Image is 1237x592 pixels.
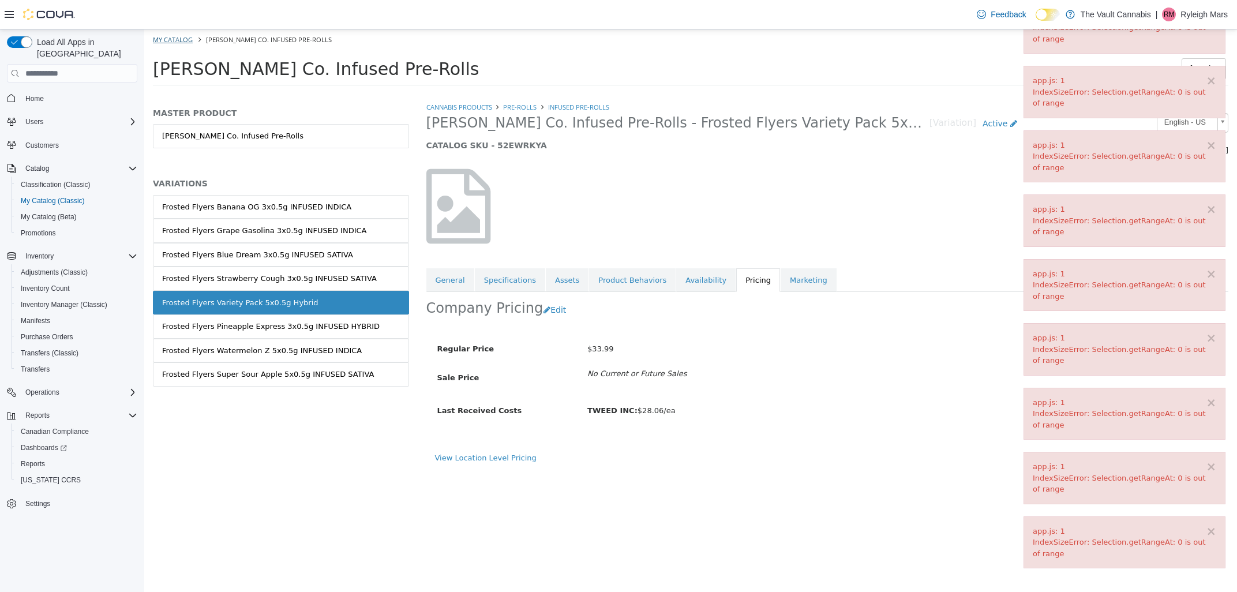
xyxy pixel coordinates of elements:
button: × [1062,496,1072,508]
button: Edit [399,270,428,291]
span: Inventory Manager (Classic) [21,300,107,309]
small: [Variation] [785,89,832,99]
button: Home [2,89,142,106]
div: app.js: 1 IndexSizeError: Selection.getRangeAt: 0 is out of range [889,239,1072,273]
a: Pricing [592,239,636,263]
a: Reports [16,457,50,471]
button: Manifests [12,313,142,329]
button: Users [2,114,142,130]
span: Adjustments (Classic) [16,265,137,279]
span: Purchase Orders [21,332,73,342]
div: app.js: 1 IndexSizeError: Selection.getRangeAt: 0 is out of range [889,303,1072,337]
span: Inventory [21,249,137,263]
div: Frosted Flyers Strawberry Cough 3x0.5g INFUSED SATIVA [18,243,233,255]
a: My Catalog [9,6,48,14]
a: Marketing [636,239,692,263]
a: Inventory Manager (Classic) [16,298,112,312]
button: My Catalog (Beta) [12,209,142,225]
a: Classification (Classic) [16,178,95,192]
span: Catalog [21,162,137,175]
button: Users [21,115,48,129]
button: Classification (Classic) [12,177,142,193]
span: Last Received Costs [293,377,378,385]
a: Specifications [331,239,401,263]
span: Promotions [16,226,137,240]
h5: VARIATIONS [9,149,265,159]
span: [PERSON_NAME] Co. Infused Pre-Rolls [9,29,335,50]
div: Frosted Flyers Grape Gasolina 3x0.5g INFUSED INDICA [18,196,222,207]
a: PRE-ROLLS [359,73,392,82]
span: Manifests [21,316,50,325]
h5: MASTER PRODUCT [9,78,265,89]
span: Home [21,91,137,105]
div: Ryleigh Mars [1162,8,1176,21]
button: × [1062,303,1072,315]
button: My Catalog (Classic) [12,193,142,209]
span: Operations [21,385,137,399]
button: × [1062,174,1072,186]
span: My Catalog (Classic) [16,194,137,208]
button: Promotions [12,225,142,241]
button: Adjustments (Classic) [12,264,142,280]
a: Inventory Count [16,282,74,295]
a: Product Behaviors [445,239,531,263]
div: app.js: 1 IndexSizeError: Selection.getRangeAt: 0 is out of range [889,432,1072,466]
span: Inventory Count [16,282,137,295]
div: app.js: 1 IndexSizeError: Selection.getRangeAt: 0 is out of range [889,110,1072,144]
span: Dashboards [21,443,67,452]
span: [PERSON_NAME] Co. Infused Pre-Rolls - Frosted Flyers Variety Pack 5x0.5g Hybrid [282,85,785,103]
h2: Company Pricing [282,270,399,288]
p: The Vault Cannabis [1081,8,1151,21]
button: Reports [2,407,142,424]
span: Feedback [991,9,1026,20]
button: Inventory [21,249,58,263]
div: app.js: 1 IndexSizeError: Selection.getRangeAt: 0 is out of range [889,174,1072,208]
a: [PERSON_NAME] Co. Infused Pre-Rolls [9,95,265,119]
button: Canadian Compliance [12,424,142,440]
p: | [1156,8,1158,21]
span: My Catalog (Beta) [16,210,137,224]
div: Frosted Flyers Pineapple Express 3x0.5g INFUSED HYBRID [18,291,235,303]
a: Transfers (Classic) [16,346,83,360]
span: Users [25,117,43,126]
span: Inventory Manager (Classic) [16,298,137,312]
span: [US_STATE] CCRS [21,475,81,485]
span: Regular Price [293,315,350,324]
span: My Catalog (Beta) [21,212,77,222]
div: Frosted Flyers Super Sour Apple 5x0.5g INFUSED SATIVA [18,339,230,351]
a: My Catalog (Beta) [16,210,81,224]
span: Transfers [16,362,137,376]
span: Load All Apps in [GEOGRAPHIC_DATA] [32,36,137,59]
span: Classification (Classic) [21,180,91,189]
button: Catalog [2,160,142,177]
a: [US_STATE] CCRS [16,473,85,487]
p: Ryleigh Mars [1180,8,1228,21]
span: Catalog [25,164,49,173]
a: View Location Level Pricing [291,424,392,433]
button: Operations [2,384,142,400]
span: Settings [25,499,50,508]
a: Adjustments (Classic) [16,265,92,279]
div: Frosted Flyers Watermelon Z 5x0.5g INFUSED INDICA [18,316,218,327]
span: Transfers (Classic) [21,349,78,358]
button: Inventory Count [12,280,142,297]
button: Transfers [12,361,142,377]
a: Cannabis Products [282,73,348,82]
button: [US_STATE] CCRS [12,472,142,488]
a: Availability [532,239,591,263]
button: × [1062,46,1072,58]
span: Settings [21,496,137,511]
a: Transfers [16,362,54,376]
a: Customers [21,138,63,152]
div: Frosted Flyers Blue Dream 3x0.5g INFUSED SATIVA [18,220,209,231]
button: Inventory [2,248,142,264]
span: Canadian Compliance [16,425,137,439]
span: Users [21,115,137,129]
span: Washington CCRS [16,473,137,487]
span: Active [838,89,863,99]
span: Dashboards [16,441,137,455]
span: Customers [25,141,59,150]
span: Reports [21,409,137,422]
span: $33.99 [443,315,470,324]
button: Customers [2,137,142,153]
